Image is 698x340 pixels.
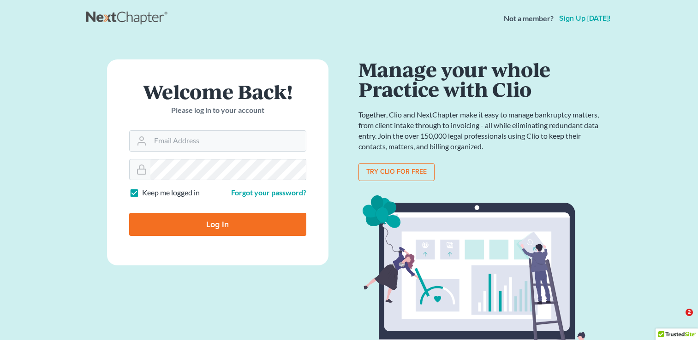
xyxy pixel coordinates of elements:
p: Together, Clio and NextChapter make it easy to manage bankruptcy matters, from client intake thro... [358,110,603,152]
span: 2 [686,309,693,316]
h1: Welcome Back! [129,82,306,101]
label: Keep me logged in [142,188,200,198]
input: Log In [129,213,306,236]
a: Try clio for free [358,163,435,182]
a: Forgot your password? [231,188,306,197]
a: Sign up [DATE]! [557,15,612,22]
input: Email Address [150,131,306,151]
iframe: Intercom live chat [667,309,689,331]
strong: Not a member? [504,13,554,24]
p: Please log in to your account [129,105,306,116]
h1: Manage your whole Practice with Clio [358,59,603,99]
